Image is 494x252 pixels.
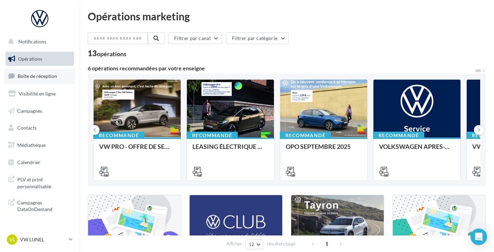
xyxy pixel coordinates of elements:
a: Campagnes DataOnDemand [4,195,75,215]
button: Filtrer par catégorie [226,32,289,44]
span: Boîte de réception [18,73,57,79]
p: VW LUNEL [20,236,66,243]
a: Boîte de réception [4,69,75,83]
span: PLV et print personnalisable [17,175,71,190]
span: 1 [321,238,332,249]
div: Recommandé [280,132,331,139]
a: Contacts [4,121,75,135]
span: Calendrier [17,159,40,165]
span: Visibilité en ligne [19,91,56,97]
span: Notifications [18,39,46,44]
button: Notifications [4,34,73,49]
div: VW PRO - OFFRE DE SEPTEMBRE 25 [99,143,175,157]
div: Opérations marketing [88,11,486,21]
div: opérations [97,51,126,57]
button: Filtrer par canal [168,32,222,44]
div: LEASING ÉLECTRIQUE 2025 [192,143,268,157]
a: Calendrier [4,155,75,170]
span: résultats/page [267,241,296,247]
a: Médiathèque [4,138,75,152]
span: Campagnes DataOnDemand [17,198,71,213]
div: Open Intercom Messenger [471,229,487,245]
span: 12 [249,242,255,247]
span: Afficher [226,241,242,247]
a: Opérations [4,52,75,66]
div: 6 opérations recommandées par votre enseigne [88,65,475,71]
span: Campagnes [17,108,42,113]
a: PLV et print personnalisable [4,172,75,192]
span: Opérations [18,56,42,62]
div: Recommandé [93,132,144,139]
a: Campagnes [4,104,75,118]
span: Contacts [17,125,37,131]
a: VL VW LUNEL [6,233,74,246]
button: 12 [246,240,263,249]
span: VL [9,236,15,243]
div: 13 [88,50,126,57]
span: Médiathèque [17,142,46,148]
div: VOLKSWAGEN APRES-VENTE [379,143,455,157]
a: Visibilité en ligne [4,87,75,101]
div: Recommandé [187,132,238,139]
div: Recommandé [373,132,424,139]
div: OPO SEPTEMBRE 2025 [286,143,362,157]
